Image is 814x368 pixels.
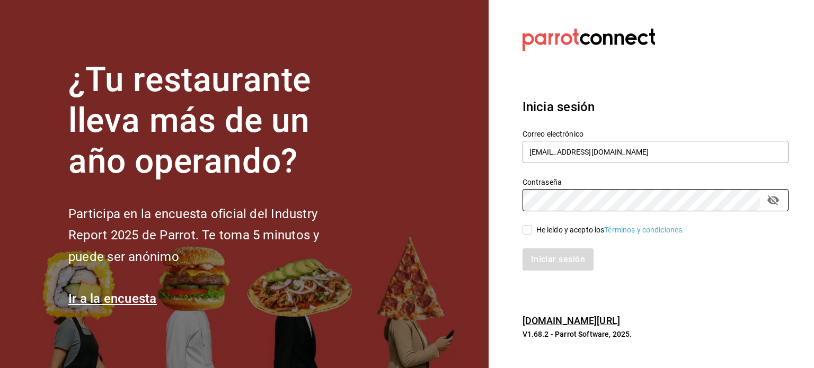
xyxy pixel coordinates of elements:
[68,60,355,182] h1: ¿Tu restaurante lleva más de un año operando?
[523,141,789,163] input: Ingresa tu correo electrónico
[68,203,355,268] h2: Participa en la encuesta oficial del Industry Report 2025 de Parrot. Te toma 5 minutos y puede se...
[523,315,620,326] a: [DOMAIN_NAME][URL]
[523,97,789,116] h3: Inicia sesión
[68,291,157,306] a: Ir a la encuesta
[764,191,782,209] button: passwordField
[523,130,789,138] label: Correo electrónico
[536,225,685,236] div: He leído y acepto los
[523,329,789,339] p: V1.68.2 - Parrot Software, 2025.
[604,226,684,234] a: Términos y condiciones.
[523,178,789,186] label: Contraseña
